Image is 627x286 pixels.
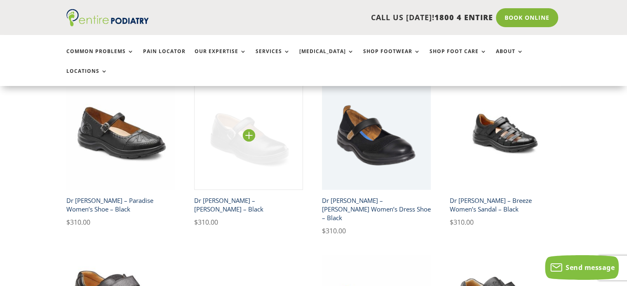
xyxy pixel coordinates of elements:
[66,81,176,190] img: Dr Comfort Paradise Women's Dress Shoe Black
[322,193,431,226] h2: Dr [PERSON_NAME] – [PERSON_NAME] Women’s Dress Shoe – Black
[66,49,134,66] a: Common Problems
[194,193,303,217] h2: Dr [PERSON_NAME] – [PERSON_NAME] – Black
[194,81,303,228] a: Dr Comfort Merry Jane Women's Dress Shoe BlackDr [PERSON_NAME] – [PERSON_NAME] – Black $310.00
[450,193,559,217] h2: Dr [PERSON_NAME] – Breeze Women’s Sandal – Black
[194,218,218,227] bdi: 310.00
[545,255,619,280] button: Send message
[66,218,90,227] bdi: 310.00
[322,81,431,236] a: Dr Comfort Jackie Mary Janes Dress Shoe in Black - Angle ViewDr [PERSON_NAME] – [PERSON_NAME] Wom...
[450,218,474,227] bdi: 310.00
[363,49,420,66] a: Shop Footwear
[66,68,108,86] a: Locations
[450,81,559,190] img: Dr Comfort Breeze Women's Shoe Black
[66,20,149,28] a: Entire Podiatry
[322,226,346,235] bdi: 310.00
[322,226,326,235] span: $
[256,49,290,66] a: Services
[299,49,354,66] a: [MEDICAL_DATA]
[66,9,149,26] img: logo (1)
[194,218,198,227] span: $
[66,193,176,217] h2: Dr [PERSON_NAME] – Paradise Women’s Shoe – Black
[496,49,524,66] a: About
[143,49,186,66] a: Pain Locator
[66,81,176,228] a: Dr Comfort Paradise Women's Dress Shoe BlackDr [PERSON_NAME] – Paradise Women’s Shoe – Black $310.00
[194,81,303,190] img: Dr Comfort Merry Jane Women's Dress Shoe Black
[66,218,70,227] span: $
[322,81,431,190] img: Dr Comfort Jackie Mary Janes Dress Shoe in Black - Angle View
[434,12,493,22] span: 1800 4 ENTIRE
[195,49,247,66] a: Our Expertise
[181,12,493,23] p: CALL US [DATE]!
[430,49,487,66] a: Shop Foot Care
[450,218,453,227] span: $
[496,8,558,27] a: Book Online
[566,263,615,272] span: Send message
[450,81,559,228] a: Dr Comfort Breeze Women's Shoe BlackDr [PERSON_NAME] – Breeze Women’s Sandal – Black $310.00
